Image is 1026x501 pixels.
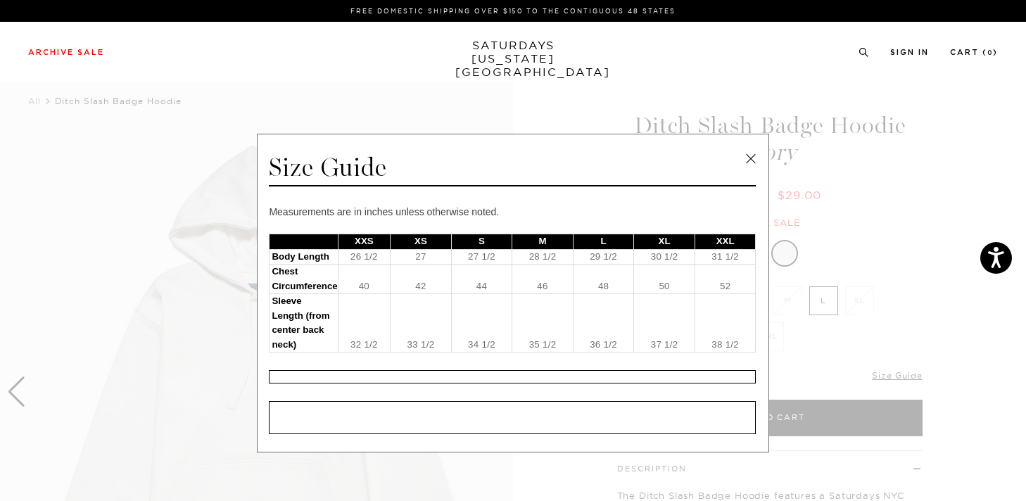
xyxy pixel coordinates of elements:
[573,249,634,265] td: 29 1/2
[987,50,993,56] small: 0
[573,265,634,294] td: 48
[890,49,929,56] a: Sign In
[451,234,512,250] td: S
[451,294,512,353] td: 34 1/2
[270,294,338,353] td: Sleeve Length (from center back neck)
[950,49,998,56] a: Cart (0)
[338,234,391,250] td: XXS
[573,234,634,250] td: L
[451,249,512,265] td: 27 1/2
[634,265,695,294] td: 50
[512,294,574,353] td: 35 1/2
[270,265,338,294] td: Chest Circumference
[391,234,452,250] td: XS
[512,234,574,250] td: M
[391,265,452,294] td: 42
[391,294,452,353] td: 33 1/2
[28,49,104,56] a: Archive Sale
[634,294,695,353] td: 37 1/2
[695,249,756,265] td: 31 1/2
[270,249,338,265] td: Body Length
[634,234,695,250] td: XL
[338,249,391,265] td: 26 1/2
[34,6,992,16] p: FREE DOMESTIC SHIPPING OVER $150 TO THE CONTIGUOUS 48 STATES
[573,294,634,353] td: 36 1/2
[338,265,391,294] td: 40
[695,265,756,294] td: 52
[512,249,574,265] td: 28 1/2
[338,294,391,353] td: 32 1/2
[269,204,756,220] p: Measurements are in inches unless otherwise noted.
[391,249,452,265] td: 27
[512,265,574,294] td: 46
[695,234,756,250] td: XXL
[455,39,571,79] a: SATURDAYS[US_STATE][GEOGRAPHIC_DATA]
[634,249,695,265] td: 30 1/2
[451,265,512,294] td: 44
[269,152,756,186] div: Size Guide
[695,294,756,353] td: 38 1/2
